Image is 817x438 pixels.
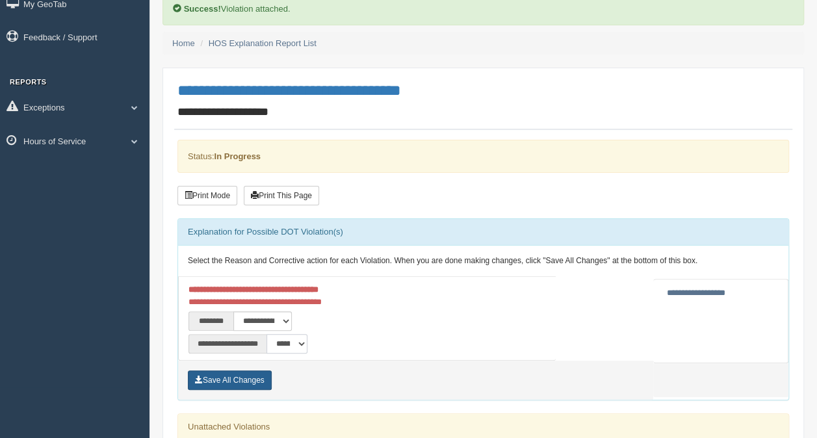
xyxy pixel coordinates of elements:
button: Save [188,370,272,390]
a: HOS Explanation Report List [209,38,317,48]
a: Home [172,38,195,48]
b: Success! [184,4,221,14]
div: Status: [177,140,789,173]
strong: In Progress [214,151,261,161]
div: Explanation for Possible DOT Violation(s) [178,219,788,245]
button: Print This Page [244,186,319,205]
button: Print Mode [177,186,237,205]
div: Select the Reason and Corrective action for each Violation. When you are done making changes, cli... [178,246,788,277]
